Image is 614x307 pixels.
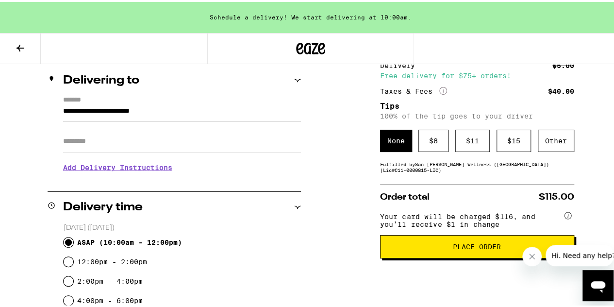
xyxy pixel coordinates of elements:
[380,159,574,171] div: Fulfilled by San [PERSON_NAME] Wellness ([GEOGRAPHIC_DATA]) (Lic# C11-0000815-LIC )
[453,241,501,248] span: Place Order
[380,85,447,94] div: Taxes & Fees
[522,245,542,264] iframe: Close message
[582,268,614,299] iframe: Button to launch messaging window
[64,222,301,231] p: [DATE] ([DATE])
[380,207,563,226] span: Your card will be charged $116, and you’ll receive $1 in change
[380,60,422,67] div: Delivery
[548,86,574,93] div: $40.00
[538,128,574,150] div: Other
[63,200,143,211] h2: Delivery time
[77,256,147,264] label: 12:00pm - 2:00pm
[380,128,412,150] div: None
[77,295,143,303] label: 4:00pm - 6:00pm
[497,128,531,150] div: $ 15
[418,128,448,150] div: $ 8
[546,243,614,264] iframe: Message from company
[539,191,574,200] span: $115.00
[552,60,574,67] div: $5.00
[63,177,301,185] p: We'll contact you at [PHONE_NUMBER] when we arrive
[77,275,143,283] label: 2:00pm - 4:00pm
[77,237,182,244] span: ASAP ( 10:00am - 12:00pm )
[380,110,574,118] p: 100% of the tip goes to your driver
[6,7,70,15] span: Hi. Need any help?
[455,128,490,150] div: $ 11
[63,154,301,177] h3: Add Delivery Instructions
[380,233,574,256] button: Place Order
[380,70,574,77] div: Free delivery for $75+ orders!
[380,191,430,200] span: Order total
[63,73,139,85] h2: Delivering to
[380,101,574,108] h5: Tips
